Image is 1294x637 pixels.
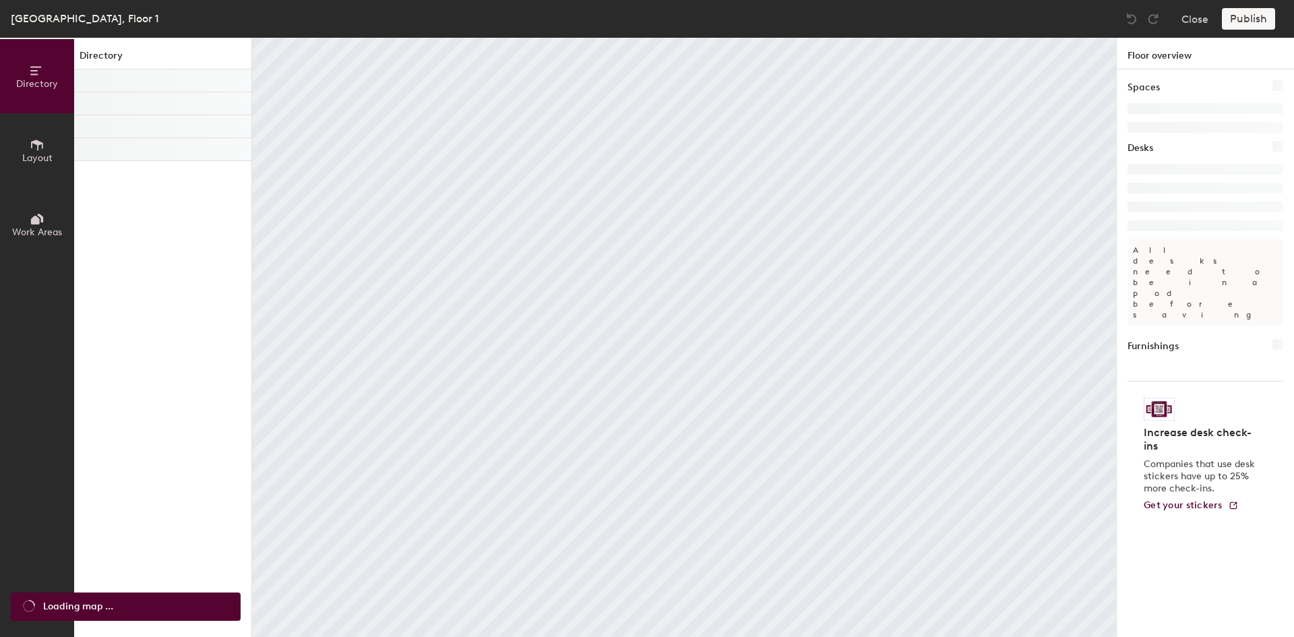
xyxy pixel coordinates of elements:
[1144,499,1223,511] span: Get your stickers
[1144,398,1175,421] img: Sticker logo
[22,152,53,164] span: Layout
[1125,12,1138,26] img: Undo
[74,49,251,69] h1: Directory
[16,78,58,90] span: Directory
[43,599,113,614] span: Loading map ...
[1117,38,1294,69] h1: Floor overview
[1146,12,1160,26] img: Redo
[252,38,1116,637] canvas: Map
[1144,500,1239,512] a: Get your stickers
[1181,8,1208,30] button: Close
[1128,80,1160,95] h1: Spaces
[1128,141,1153,156] h1: Desks
[1144,426,1259,453] h4: Increase desk check-ins
[1128,339,1179,354] h1: Furnishings
[11,10,159,27] div: [GEOGRAPHIC_DATA], Floor 1
[12,226,62,238] span: Work Areas
[1144,458,1259,495] p: Companies that use desk stickers have up to 25% more check-ins.
[1128,239,1283,326] p: All desks need to be in a pod before saving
